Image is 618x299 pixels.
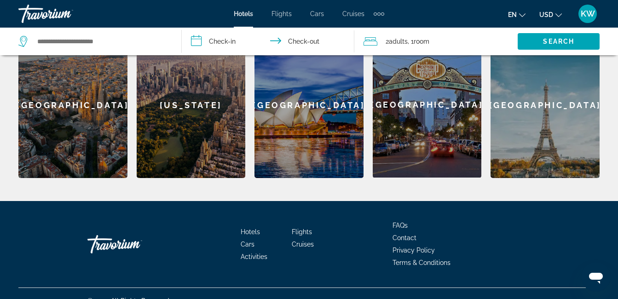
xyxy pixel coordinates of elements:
[182,28,354,55] button: Check in and out dates
[393,259,451,266] a: Terms & Conditions
[18,2,110,26] a: Travorium
[137,32,246,178] a: [US_STATE]
[508,11,517,18] span: en
[354,28,518,55] button: Travelers: 2 adults, 0 children
[87,230,179,258] a: Travorium
[271,10,292,17] a: Flights
[292,228,312,236] a: Flights
[581,262,611,292] iframe: Button to launch messaging window
[234,10,253,17] a: Hotels
[342,10,364,17] a: Cruises
[539,8,562,21] button: Change currency
[539,11,553,18] span: USD
[373,32,482,178] div: [GEOGRAPHIC_DATA]
[241,241,254,248] a: Cars
[386,35,408,48] span: 2
[508,8,526,21] button: Change language
[389,38,408,45] span: Adults
[393,234,416,241] a: Contact
[254,32,364,178] a: [GEOGRAPHIC_DATA]
[408,35,429,48] span: , 1
[310,10,324,17] a: Cars
[373,32,482,178] a: [GEOGRAPHIC_DATA]
[18,32,127,178] a: [GEOGRAPHIC_DATA]
[241,253,267,260] a: Activities
[543,38,574,45] span: Search
[241,228,260,236] a: Hotels
[292,241,314,248] a: Cruises
[576,4,600,23] button: User Menu
[491,32,600,178] a: [GEOGRAPHIC_DATA]
[581,9,595,18] span: KW
[393,247,435,254] a: Privacy Policy
[518,33,600,50] button: Search
[393,222,408,229] a: FAQs
[414,38,429,45] span: Room
[374,6,384,21] button: Extra navigation items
